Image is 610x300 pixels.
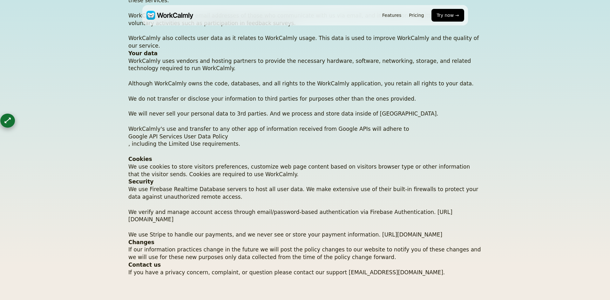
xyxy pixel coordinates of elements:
[128,262,161,268] strong: Contact us
[409,13,424,18] a: Pricing
[128,178,153,185] strong: Security
[431,9,464,22] button: Try now →
[128,156,152,162] strong: Cookies
[128,239,154,245] strong: Changes
[382,13,401,18] a: Features
[146,11,193,20] img: WorkCalmly Logo
[128,57,482,156] p: WorkCalmly uses vendors and hosting partners to provide the necessary hardware, software, network...
[128,133,482,141] a: Google API Services User Data Policy
[128,246,482,261] p: If our information practices change in the future we will post the policy changes to our website ...
[2,115,13,126] div: ⟷
[128,50,158,57] strong: Your data
[128,163,482,178] p: We use cookies to store visitors preferences, customize web page content based on visitors browse...
[128,186,482,239] p: We use Firebase Realtime Database servers to host all user data. We make extensive use of their b...
[128,269,482,277] p: If you have a privacy concern, complaint, or question please contact our support [EMAIL_ADDRESS][...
